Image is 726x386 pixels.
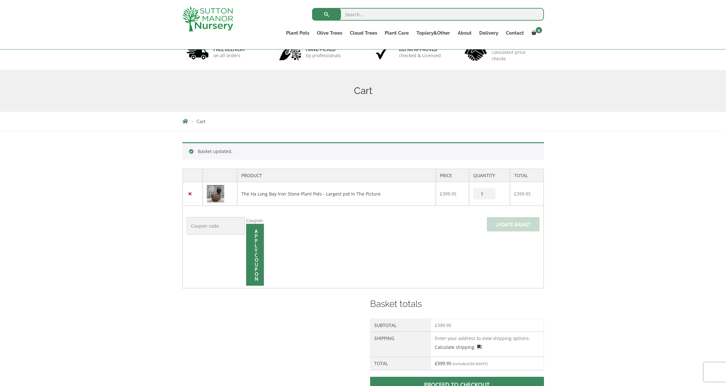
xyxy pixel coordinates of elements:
[436,169,469,182] th: Price
[465,43,487,62] img: 4.jpg
[187,217,245,235] input: Coupon code
[468,361,470,366] span: £
[346,29,381,37] a: Cloud Trees
[213,52,245,59] p: on all orders
[237,169,436,182] th: Product
[413,29,454,37] a: Topiary&Other
[514,191,531,197] bdi: 399.95
[454,29,475,37] a: About
[492,49,540,62] p: consistent price checks
[440,191,442,197] span: £
[313,29,346,37] a: Olive Trees
[468,361,480,366] span: 66.66
[186,44,209,61] img: 1.jpg
[282,29,313,37] a: Plant Pots
[182,119,544,124] nav: Breadcrumbs
[440,191,456,197] bdi: 399.95
[431,332,543,357] td: Enter your address to view shipping options.
[372,44,394,61] img: 3.jpg
[435,360,451,366] bdi: 399.95
[453,361,487,366] small: (includes VAT)
[182,6,233,31] img: logo
[207,185,224,203] img: Cart - B44C4C40 C589 4838 8E26 2EF517F0EF6E 1 105 c
[312,8,544,21] input: Search...
[435,344,482,350] a: Calculate shipping
[182,142,544,160] div: Basket updated.
[435,322,437,328] span: £
[475,29,502,37] a: Delivery
[399,52,441,59] p: checked & Licensed
[246,217,264,223] label: Coupon:
[487,217,540,231] input: Update basket
[279,44,301,61] img: 2.jpg
[246,224,264,286] input: Apply coupon
[370,357,431,370] th: Total
[435,322,451,328] bdi: 399.95
[370,332,431,357] th: Shipping
[370,319,431,332] th: Subtotal
[502,29,528,37] a: Contact
[182,85,544,96] h1: Cart
[514,191,517,197] span: £
[510,169,543,182] th: Total
[536,27,542,33] span: 9
[381,29,413,37] a: Plant Care
[370,297,544,311] h2: Basket totals
[241,191,381,197] a: The Ha Long Bay Iron Stone Plant Pots - Largest pot In The Picture
[306,52,341,59] p: by professionals
[473,188,495,199] input: Product quantity
[469,169,510,182] th: Quantity
[187,190,193,197] a: Remove this item
[435,360,437,366] span: £
[197,119,206,124] span: Cart
[528,29,544,37] a: 9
